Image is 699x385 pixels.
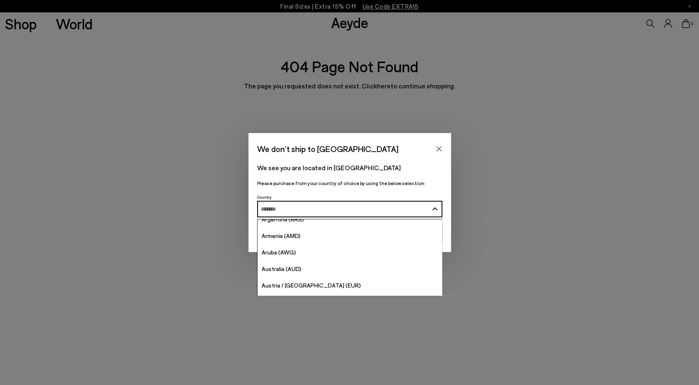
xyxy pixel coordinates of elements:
input: Search and Enter [261,206,428,212]
p: Please purchase from your country of choice by using the below selection: [257,179,442,187]
span: We don’t ship to [GEOGRAPHIC_DATA] [257,142,398,156]
a: Austria / [GEOGRAPHIC_DATA] (EUR) [258,277,442,294]
span: Australia (AUD) [262,265,301,272]
span: Austria / [GEOGRAPHIC_DATA] (EUR) [262,282,361,289]
a: Australia (AUD) [258,261,442,277]
a: Armenia (AMD) [258,228,442,244]
button: Close [433,143,445,155]
span: Armenia (AMD) [262,232,301,239]
span: Argentina (ARS) [262,216,304,223]
a: Aruba (AWG) [258,244,442,261]
span: Country [257,195,272,200]
p: We see you are located in [GEOGRAPHIC_DATA] [257,163,442,173]
span: Aruba (AWG) [262,249,296,256]
a: Argentina (ARS) [258,211,442,228]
